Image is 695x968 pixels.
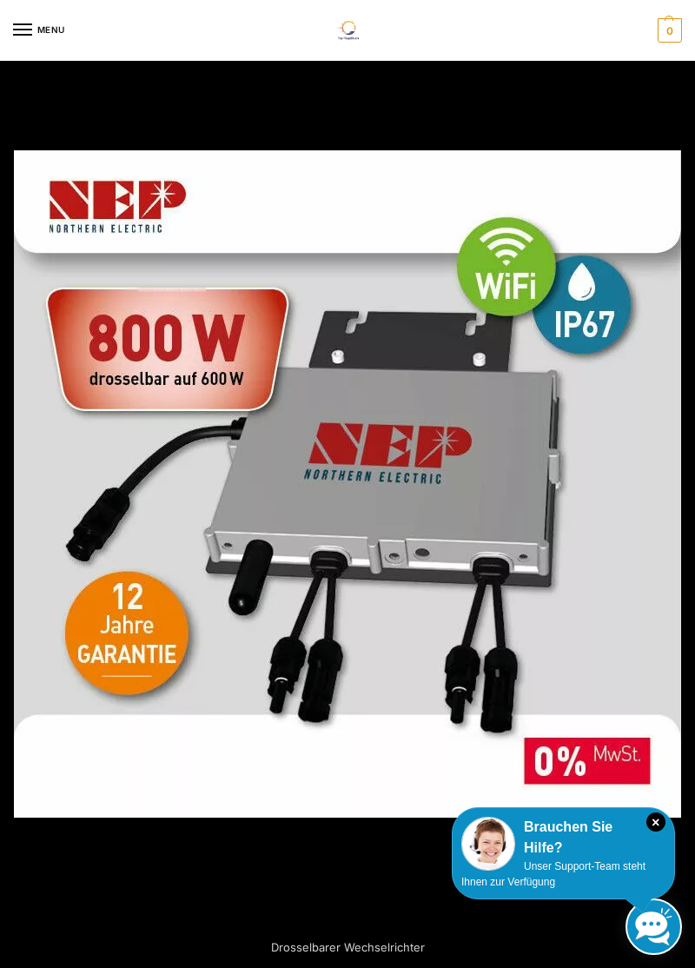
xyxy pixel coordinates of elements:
[14,150,681,818] img: Drosselbarer Wechselrichter
[461,817,665,859] div: Brauchen Sie Hilfe?
[327,21,367,40] img: Solaranlagen, Speicheranlagen und Energiesparprodukte
[13,17,65,43] button: Menu
[653,18,682,43] a: 0
[461,817,515,871] img: Customer service
[653,18,682,43] nav: Cart contents
[461,860,645,888] span: Unser Support-Team steht Ihnen zur Verfügung
[165,930,530,965] div: Drosselbarer Wechselrichter
[658,18,682,43] span: 0
[646,812,665,832] i: Schließen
